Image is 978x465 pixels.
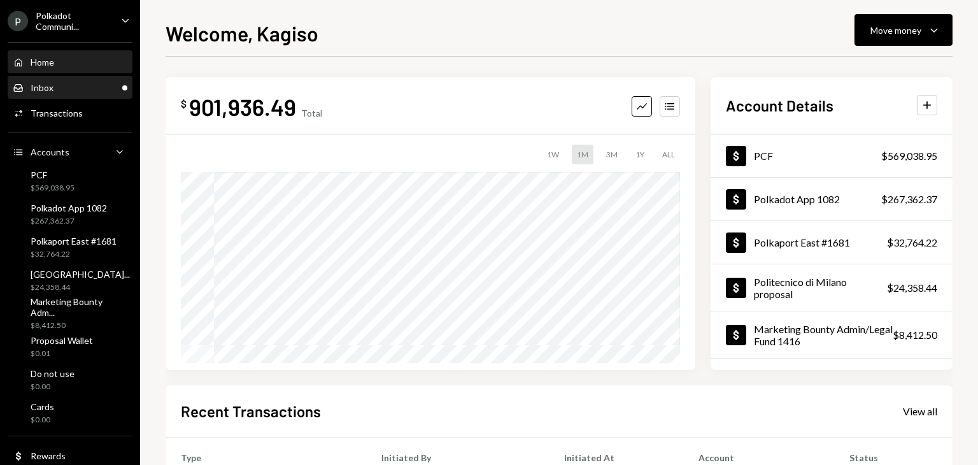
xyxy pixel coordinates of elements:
div: Move money [870,24,921,37]
div: $267,362.37 [31,216,107,227]
div: Cards [31,401,54,412]
div: Polkadot App 1082 [754,193,840,205]
a: Polkaport East #1681$32,764.22 [8,232,132,262]
a: Transactions [8,101,132,124]
div: View all [903,405,937,418]
a: Polkaport East #1681$32,764.22 [711,221,953,264]
div: Accounts [31,147,69,157]
div: PCF [754,150,773,162]
div: $8,412.50 [893,327,937,343]
div: Inbox [31,82,53,93]
div: Marketing Bounty Admin/Legal Fund 1416 [754,323,893,347]
div: $267,362.37 [881,192,937,207]
div: $569,038.95 [881,148,937,164]
h2: Account Details [726,95,833,116]
div: $0.00 [31,382,74,392]
div: $24,358.44 [31,282,130,293]
div: [GEOGRAPHIC_DATA]... [31,269,130,280]
div: $32,764.22 [887,235,937,250]
div: Polkaport East #1681 [31,236,117,247]
a: Proposal Wallet$0.01 [8,331,132,362]
button: Move money [854,14,953,46]
a: Marketing Bounty Adm...$8,412.50 [8,298,132,329]
a: Polkadot App 1082$267,362.37 [711,178,953,220]
div: $ [181,97,187,110]
div: $569,038.95 [31,183,74,194]
div: Do not use [31,368,74,379]
div: Transactions [31,108,83,118]
div: ALL [657,145,680,164]
div: Total [301,108,322,118]
a: Cards$0.00 [8,397,132,428]
div: Home [31,57,54,68]
div: PCF [31,169,74,180]
div: $24,358.44 [887,280,937,296]
div: 901,936.49 [189,92,296,121]
div: $0.00 [31,415,54,426]
a: Politecnico di Milano proposal$24,358.44 [711,264,953,311]
div: 3M [601,145,623,164]
div: 1Y [630,145,649,164]
div: Proposal Wallet [31,335,93,346]
div: $8,412.50 [31,320,127,331]
div: Politecnico di Milano proposal [754,276,887,300]
a: Accounts [8,140,132,163]
a: Polkadot App 1082$267,362.37 [8,199,132,229]
div: $0.01 [31,348,93,359]
div: $32,764.22 [31,249,117,260]
div: Polkaport East #1681 [754,236,850,248]
a: Inbox [8,76,132,99]
div: 1W [542,145,564,164]
div: Marketing Bounty Adm... [31,296,127,318]
a: Home [8,50,132,73]
h2: Recent Transactions [181,401,321,422]
div: Polkadot App 1082 [31,203,107,213]
a: [GEOGRAPHIC_DATA]...$24,358.44 [8,265,135,296]
a: PCF$569,038.95 [711,134,953,177]
div: P [8,11,28,31]
a: Do not use$0.00 [8,364,132,395]
div: Rewards [31,450,66,461]
a: PCF$569,038.95 [8,166,132,196]
div: 1M [572,145,593,164]
div: Polkadot Communi... [36,10,111,32]
a: View all [903,404,937,418]
a: Marketing Bounty Admin/Legal Fund 1416$8,412.50 [711,311,953,358]
h1: Welcome, Kagiso [166,20,318,46]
